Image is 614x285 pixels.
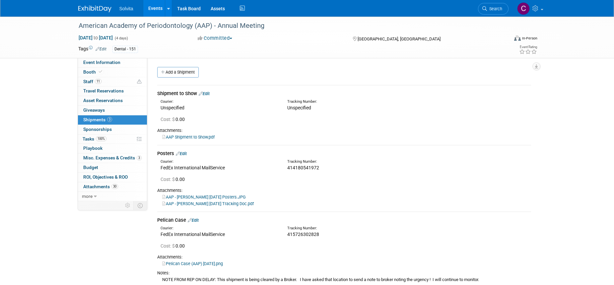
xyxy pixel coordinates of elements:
[78,58,147,67] a: Event Information
[83,165,98,170] span: Budget
[119,6,133,11] span: Solvita
[93,35,99,40] span: to
[157,67,199,78] a: Add a Shipment
[83,127,112,132] span: Sponsorships
[137,155,142,160] span: 3
[78,135,147,144] a: Tasks100%
[78,173,147,182] a: ROI, Objectives & ROO
[157,270,531,276] div: Notes:
[162,201,254,206] a: AAP - [PERSON_NAME] [DATE] Tracking Doc.pdf
[107,117,112,122] span: 3
[137,79,142,85] span: Potential Scheduling Conflict -- at least one attendee is tagged in another overlapping event.
[161,243,187,249] span: 0.00
[161,99,277,104] div: Courier:
[157,90,531,97] div: Shipment to Show
[99,70,102,74] i: Booth reservation complete
[78,163,147,172] a: Budget
[287,232,319,237] span: 415726302828
[161,117,187,122] span: 0.00
[195,35,235,42] button: Committed
[78,77,147,86] a: Staff11
[83,136,106,142] span: Tasks
[78,115,147,125] a: Shipments3
[176,151,187,156] a: Edit
[83,184,118,189] span: Attachments
[78,144,147,153] a: Playbook
[83,145,102,151] span: Playbook
[83,69,103,75] span: Booth
[111,184,118,189] span: 30
[157,128,531,134] div: Attachments:
[478,3,509,15] a: Search
[157,276,531,283] div: NOTE FROM REP ON DELAY: This shipment is being cleared by a Broker. I have asked that location to...
[519,45,537,49] div: Event Rating
[112,46,138,53] div: Dental - 151
[162,195,246,199] a: AAP - [PERSON_NAME] [DATE] Posters.JPG
[161,243,175,249] span: Cost: $
[83,79,102,84] span: Staff
[522,36,537,41] div: In-Person
[287,165,319,170] span: 414180541972
[199,91,210,96] a: Edit
[76,20,499,32] div: American Academy of Periodontology (AAP) - Annual Meeting
[161,117,175,122] span: Cost: $
[82,194,93,199] span: more
[287,226,436,231] div: Tracking Number:
[161,177,175,182] span: Cost: $
[95,79,102,84] span: 11
[161,231,277,238] div: FedEx International MailService
[78,192,147,201] a: more
[358,36,441,41] span: [GEOGRAPHIC_DATA], [GEOGRAPHIC_DATA]
[78,45,106,53] td: Tags
[157,188,531,194] div: Attachments:
[78,6,111,12] img: ExhibitDay
[78,96,147,105] a: Asset Reservations
[161,159,277,164] div: Courier:
[161,164,277,171] div: FedEx International MailService
[517,2,530,15] img: Cindy Miller
[114,36,128,40] span: (4 days)
[162,261,223,266] a: Pelican Case (AAP) [DATE].png
[122,201,134,210] td: Personalize Event Tab Strip
[83,155,142,160] span: Misc. Expenses & Credits
[96,136,106,141] span: 100%
[78,68,147,77] a: Booth
[83,174,128,180] span: ROI, Objectives & ROO
[83,107,105,113] span: Giveaways
[161,104,277,111] div: Unspecified
[487,6,502,11] span: Search
[157,254,531,260] div: Attachments:
[78,125,147,134] a: Sponsorships
[83,60,120,65] span: Event Information
[287,159,436,164] div: Tracking Number:
[162,135,215,140] a: AAP Shipment to Show.pdf
[157,217,531,224] div: Pelican Case
[157,150,531,157] div: Posters
[83,88,124,93] span: Travel Reservations
[188,218,199,223] a: Edit
[133,201,147,210] td: Toggle Event Tabs
[514,35,521,41] img: Format-Inperson.png
[96,47,106,51] a: Edit
[161,226,277,231] div: Courier:
[78,153,147,163] a: Misc. Expenses & Credits3
[78,35,113,41] span: [DATE] [DATE]
[83,117,112,122] span: Shipments
[78,182,147,192] a: Attachments30
[78,86,147,96] a: Travel Reservations
[469,34,538,44] div: Event Format
[287,105,311,110] span: Unspecified
[161,177,187,182] span: 0.00
[83,98,123,103] span: Asset Reservations
[78,106,147,115] a: Giveaways
[287,99,436,104] div: Tracking Number:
